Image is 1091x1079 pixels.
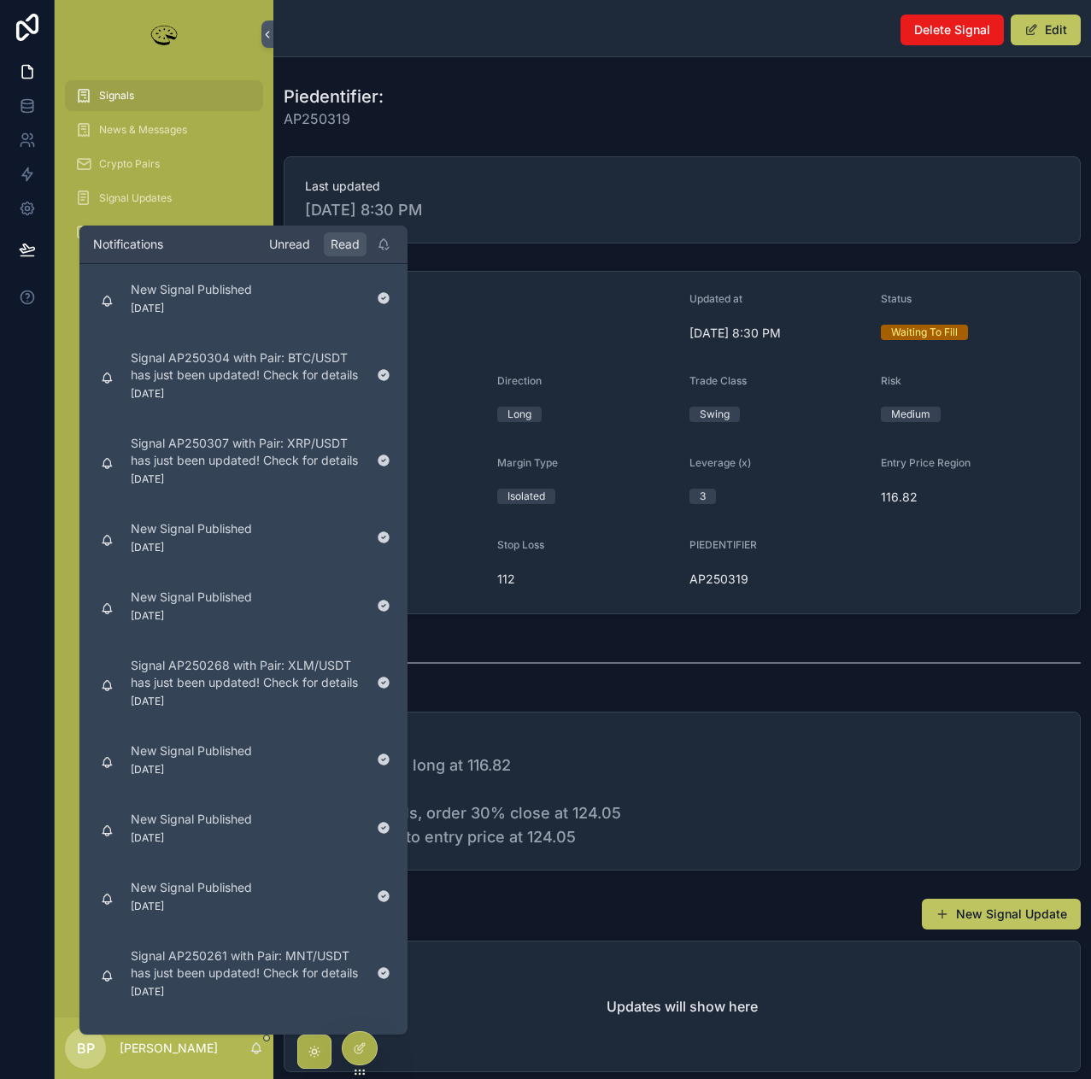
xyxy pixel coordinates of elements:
[881,292,912,305] span: Status
[922,899,1081,929] button: New Signal Update
[147,21,181,48] img: App logo
[607,996,758,1017] h2: Updates will show here
[689,292,742,305] span: Updated at
[305,325,676,342] span: [DATE] 8:30 PM
[497,538,544,551] span: Stop Loss
[65,149,263,179] a: Crypto Pairs
[891,325,958,340] div: Waiting To Fill
[131,879,252,896] p: New Signal Published
[131,435,363,469] p: Signal AP250307 with Pair: XRP/USDT has just been updated! Check for details
[507,407,531,422] div: Long
[689,456,751,469] span: Leverage (x)
[99,89,134,103] span: Signals
[881,489,1059,506] span: 116.82
[131,695,164,708] p: [DATE]
[700,489,706,504] div: 3
[284,108,384,129] span: AP250319
[305,178,1059,195] span: Last updated
[891,407,930,422] div: Medium
[93,236,163,253] h1: Notifications
[131,742,252,759] p: New Signal Published
[881,374,901,387] span: Risk
[131,520,252,537] p: New Signal Published
[131,985,164,999] p: [DATE]
[689,374,747,387] span: Trade Class
[305,733,1059,750] span: Order Instructions
[1011,15,1081,45] button: Edit
[131,1033,363,1067] p: Signal AP250262 with Pair: BTC/USDT has just been updated! Check for details
[131,589,252,606] p: New Signal Published
[305,198,1059,222] span: [DATE] 8:30 PM
[507,489,545,504] div: Isolated
[131,811,252,828] p: New Signal Published
[65,217,263,248] a: Performance Reporting
[497,374,542,387] span: Direction
[689,325,868,342] span: [DATE] 8:30 PM
[131,281,252,298] p: New Signal Published
[99,123,187,137] span: News & Messages
[131,831,164,845] p: [DATE]
[65,183,263,214] a: Signal Updates
[99,157,160,171] span: Crypto Pairs
[700,407,730,422] div: Swing
[900,15,1004,45] button: Delete Signal
[131,541,164,554] p: [DATE]
[77,1038,95,1058] span: BP
[497,571,676,588] span: 112
[99,191,172,205] span: Signal Updates
[689,538,757,551] span: PIEDENTIFIER
[881,456,971,469] span: Entry Price Region
[131,763,164,777] p: [DATE]
[65,114,263,145] a: News & Messages
[131,900,164,913] p: [DATE]
[131,302,164,315] p: [DATE]
[131,349,363,384] p: Signal AP250304 with Pair: BTC/USDT has just been updated! Check for details
[120,1040,218,1057] p: [PERSON_NAME]
[497,456,558,469] span: Margin Type
[324,232,367,256] div: Read
[131,609,164,623] p: [DATE]
[131,657,363,691] p: Signal AP250268 with Pair: XLM/USDT has just been updated! Check for details
[131,472,164,486] p: [DATE]
[689,571,868,588] span: AP250319
[305,754,1059,849] span: Order to open long at 116.82 After order fills, order 30% close at 124.05 Set stop loss to entry ...
[131,387,164,401] p: [DATE]
[262,232,317,256] div: Unread
[131,947,363,982] p: Signal AP250261 with Pair: MNT/USDT has just been updated! Check for details
[55,68,273,270] div: scrollable content
[914,21,990,38] span: Delete Signal
[65,80,263,111] a: Signals
[284,85,384,108] h1: Piedentifier:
